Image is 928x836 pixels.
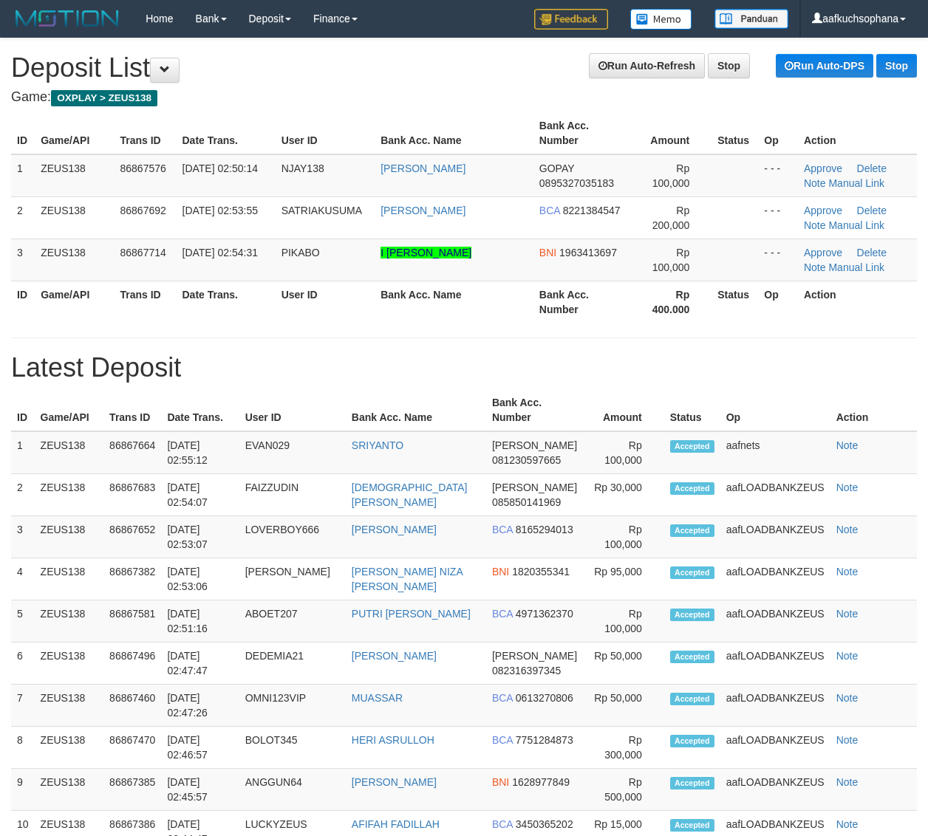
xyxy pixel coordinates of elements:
a: SRIYANTO [352,439,403,451]
th: Trans ID [114,281,176,323]
td: 4 [11,558,35,600]
th: User ID [239,389,346,431]
td: Rp 100,000 [584,600,664,643]
th: ID [11,112,35,154]
td: [DATE] 02:53:06 [161,558,239,600]
td: [DATE] 02:47:26 [161,685,239,727]
td: 86867581 [103,600,161,643]
span: Accepted [670,482,714,495]
span: 8165294013 [516,524,573,535]
td: 86867460 [103,685,161,727]
th: Status [712,281,758,323]
td: 8 [11,727,35,769]
a: [DEMOGRAPHIC_DATA][PERSON_NAME] [352,482,468,508]
a: Note [804,261,826,273]
span: [DATE] 02:50:14 [182,162,258,174]
td: - - - [758,239,798,281]
th: User ID [276,112,375,154]
span: 0613270806 [516,692,573,704]
td: 6 [11,643,35,685]
span: Rp 200,000 [652,205,690,231]
td: 2 [11,474,35,516]
td: ZEUS138 [35,431,104,474]
td: - - - [758,196,798,239]
span: BCA [539,205,560,216]
td: aafLOADBANKZEUS [720,558,830,600]
span: BNI [539,247,556,258]
span: Accepted [670,735,714,747]
td: 7 [11,685,35,727]
td: ABOET207 [239,600,346,643]
span: [DATE] 02:53:55 [182,205,258,216]
span: 1820355341 [512,566,570,578]
th: Bank Acc. Number [533,112,632,154]
a: Approve [804,247,842,258]
td: 86867385 [103,769,161,811]
span: Accepted [670,819,714,832]
a: Delete [857,247,887,258]
th: Amount [632,112,712,154]
td: aafLOADBANKZEUS [720,643,830,685]
span: BCA [492,818,513,830]
span: 0895327035183 [539,177,614,189]
td: 2 [11,196,35,239]
img: Button%20Memo.svg [630,9,692,30]
th: Game/API [35,389,104,431]
span: 7751284873 [516,734,573,746]
th: Bank Acc. Name [375,112,533,154]
th: Game/API [35,112,114,154]
td: ZEUS138 [35,474,104,516]
a: [PERSON_NAME] [352,524,437,535]
a: PUTRI [PERSON_NAME] [352,608,471,620]
td: aafLOADBANKZEUS [720,769,830,811]
span: Accepted [670,777,714,789]
th: Status [664,389,720,431]
a: Approve [804,205,842,216]
span: Accepted [670,693,714,705]
th: Trans ID [114,112,176,154]
td: aafLOADBANKZEUS [720,727,830,769]
span: 8221384547 [563,205,621,216]
span: GOPAY [539,162,574,174]
td: ZEUS138 [35,516,104,558]
td: [DATE] 02:53:07 [161,516,239,558]
span: Rp 100,000 [652,162,690,189]
td: Rp 50,000 [584,643,664,685]
th: Bank Acc. Name [346,389,486,431]
img: panduan.png [714,9,788,29]
td: 1 [11,431,35,474]
a: [PERSON_NAME] [381,205,465,216]
th: User ID [276,281,375,323]
td: DEDEMIA21 [239,643,346,685]
a: [PERSON_NAME] NIZA [PERSON_NAME] [352,566,463,592]
span: 1963413697 [559,247,617,258]
td: 5 [11,600,35,643]
td: [DATE] 02:54:07 [161,474,239,516]
td: aafLOADBANKZEUS [720,685,830,727]
td: ZEUS138 [35,727,104,769]
th: Bank Acc. Number [533,281,632,323]
a: Manual Link [828,261,884,273]
th: Action [798,281,917,323]
span: 4971362370 [516,608,573,620]
a: Delete [857,162,887,174]
td: 3 [11,516,35,558]
span: [PERSON_NAME] [492,650,577,662]
td: ZEUS138 [35,196,114,239]
td: 86867382 [103,558,161,600]
a: [PERSON_NAME] [352,776,437,788]
span: 1628977849 [512,776,570,788]
td: [DATE] 02:51:16 [161,600,239,643]
h4: Game: [11,90,917,105]
span: OXPLAY > ZEUS138 [51,90,157,106]
span: Accepted [670,566,714,579]
a: Manual Link [828,219,884,231]
span: 86867714 [120,247,166,258]
span: BNI [492,776,509,788]
span: 085850141969 [492,496,561,508]
a: Note [836,608,859,620]
td: 86867470 [103,727,161,769]
a: [PERSON_NAME] [381,162,465,174]
th: Bank Acc. Name [375,281,533,323]
span: BNI [492,566,509,578]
